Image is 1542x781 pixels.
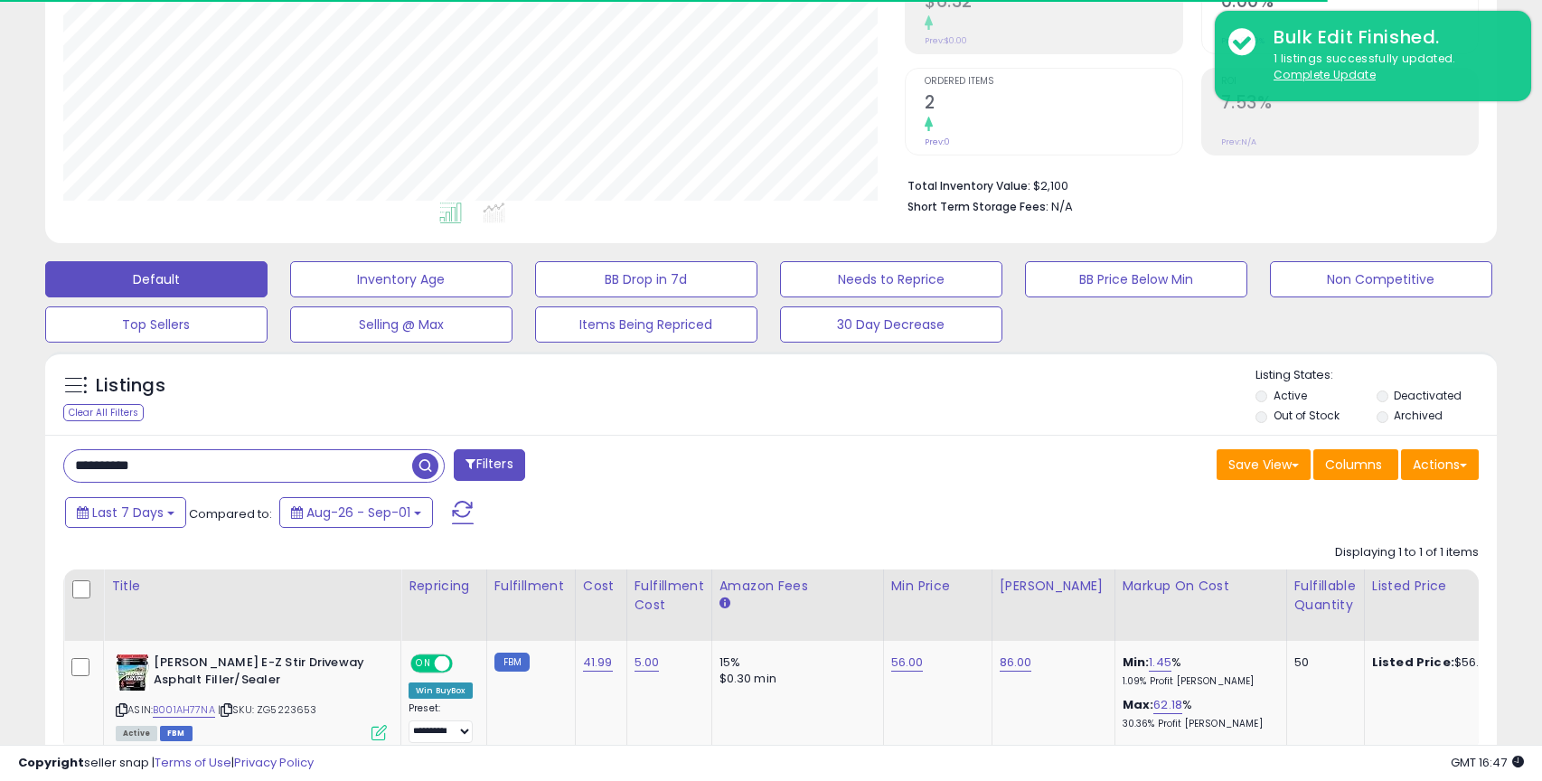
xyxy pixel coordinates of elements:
[63,404,144,421] div: Clear All Filters
[116,654,387,739] div: ASIN:
[290,261,512,297] button: Inventory Age
[409,702,473,743] div: Preset:
[907,174,1465,195] li: $2,100
[1325,456,1382,474] span: Columns
[1313,449,1398,480] button: Columns
[925,136,950,147] small: Prev: 0
[925,35,967,46] small: Prev: $0.00
[45,306,268,343] button: Top Sellers
[1123,577,1279,596] div: Markup on Cost
[1123,654,1150,671] b: Min:
[111,577,393,596] div: Title
[96,373,165,399] h5: Listings
[780,261,1002,297] button: Needs to Reprice
[1025,261,1247,297] button: BB Price Below Min
[719,577,876,596] div: Amazon Fees
[1274,408,1340,423] label: Out of Stock
[1114,569,1286,641] th: The percentage added to the cost of goods (COGS) that forms the calculator for Min & Max prices.
[409,577,479,596] div: Repricing
[1221,92,1479,117] h2: 7.53%
[154,654,373,692] b: [PERSON_NAME] E-Z Stir Driveway Asphalt Filler/Sealer
[583,577,619,596] div: Cost
[1123,697,1273,730] div: %
[719,654,870,671] div: 15%
[719,596,730,612] small: Amazon Fees.
[1153,696,1182,714] a: 62.18
[1123,696,1154,713] b: Max:
[583,654,613,672] a: 41.99
[780,306,1002,343] button: 30 Day Decrease
[306,503,410,522] span: Aug-26 - Sep-01
[494,577,568,596] div: Fulfillment
[1294,654,1350,671] div: 50
[412,656,435,672] span: ON
[1451,754,1524,771] span: 2025-09-9 16:47 GMT
[1149,654,1171,672] a: 1.45
[1372,654,1454,671] b: Listed Price:
[535,306,757,343] button: Items Being Repriced
[1051,198,1073,215] span: N/A
[1401,449,1479,480] button: Actions
[1270,261,1492,297] button: Non Competitive
[409,682,473,699] div: Win BuyBox
[18,755,314,772] div: seller snap | |
[45,261,268,297] button: Default
[1123,675,1273,688] p: 1.09% Profit [PERSON_NAME]
[450,656,479,672] span: OFF
[1274,67,1376,82] u: Complete Update
[92,503,164,522] span: Last 7 Days
[907,199,1048,214] b: Short Term Storage Fees:
[494,653,530,672] small: FBM
[290,306,512,343] button: Selling @ Max
[234,754,314,771] a: Privacy Policy
[891,654,924,672] a: 56.00
[116,654,149,691] img: 51zD40ANJWL._SL40_.jpg
[1274,388,1307,403] label: Active
[1260,24,1518,51] div: Bulk Edit Finished.
[907,178,1030,193] b: Total Inventory Value:
[1335,544,1479,561] div: Displaying 1 to 1 of 1 items
[1123,654,1273,688] div: %
[635,654,660,672] a: 5.00
[160,726,193,741] span: FBM
[65,497,186,528] button: Last 7 Days
[155,754,231,771] a: Terms of Use
[535,261,757,297] button: BB Drop in 7d
[218,702,317,717] span: | SKU: ZG5223653
[1255,367,1497,384] p: Listing States:
[153,702,215,718] a: B001AH77NA
[925,92,1182,117] h2: 2
[925,77,1182,87] span: Ordered Items
[719,671,870,687] div: $0.30 min
[891,577,984,596] div: Min Price
[1394,408,1443,423] label: Archived
[454,449,524,481] button: Filters
[18,754,84,771] strong: Copyright
[1000,654,1032,672] a: 86.00
[189,505,272,522] span: Compared to:
[1221,136,1256,147] small: Prev: N/A
[1372,577,1528,596] div: Listed Price
[279,497,433,528] button: Aug-26 - Sep-01
[1217,449,1311,480] button: Save View
[1394,388,1462,403] label: Deactivated
[1294,577,1357,615] div: Fulfillable Quantity
[1260,51,1518,84] div: 1 listings successfully updated.
[116,726,157,741] span: All listings currently available for purchase on Amazon
[635,577,704,615] div: Fulfillment Cost
[1372,654,1522,671] div: $56.00
[1123,718,1273,730] p: 30.36% Profit [PERSON_NAME]
[1000,577,1107,596] div: [PERSON_NAME]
